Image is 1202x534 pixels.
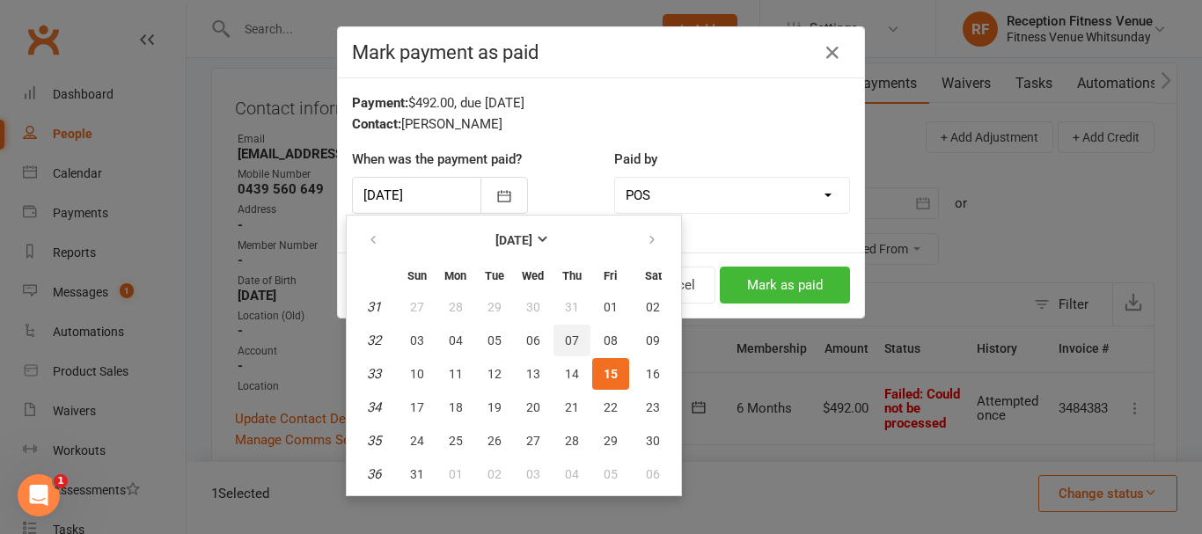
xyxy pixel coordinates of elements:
[437,425,474,457] button: 25
[604,367,618,381] span: 15
[437,325,474,356] button: 04
[515,358,552,390] button: 13
[487,400,502,414] span: 19
[565,400,579,414] span: 21
[18,474,60,516] iframe: Intercom live chat
[449,333,463,347] span: 04
[399,358,436,390] button: 10
[449,400,463,414] span: 18
[399,458,436,490] button: 31
[526,467,540,481] span: 03
[645,269,662,282] small: Saturday
[515,291,552,323] button: 30
[352,95,408,111] strong: Payment:
[526,434,540,448] span: 27
[399,325,436,356] button: 03
[604,467,618,481] span: 05
[631,358,676,390] button: 16
[565,434,579,448] span: 28
[720,267,850,304] button: Mark as paid
[410,333,424,347] span: 03
[565,333,579,347] span: 07
[592,291,629,323] button: 01
[604,269,617,282] small: Friday
[54,474,68,488] span: 1
[367,366,381,382] em: 33
[367,299,381,315] em: 31
[352,149,522,170] label: When was the payment paid?
[367,399,381,415] em: 34
[487,300,502,314] span: 29
[437,291,474,323] button: 28
[410,400,424,414] span: 17
[646,467,660,481] span: 06
[631,425,676,457] button: 30
[562,269,582,282] small: Thursday
[399,391,436,423] button: 17
[592,458,629,490] button: 05
[437,391,474,423] button: 18
[410,434,424,448] span: 24
[352,41,850,63] h4: Mark payment as paid
[367,466,381,482] em: 36
[399,291,436,323] button: 27
[526,300,540,314] span: 30
[592,358,629,390] button: 15
[592,425,629,457] button: 29
[553,425,590,457] button: 28
[352,92,850,113] div: $492.00, due [DATE]
[444,269,466,282] small: Monday
[592,325,629,356] button: 08
[565,300,579,314] span: 31
[407,269,427,282] small: Sunday
[526,333,540,347] span: 06
[565,367,579,381] span: 14
[631,291,676,323] button: 02
[631,458,676,490] button: 06
[476,291,513,323] button: 29
[410,367,424,381] span: 10
[592,391,629,423] button: 22
[604,333,618,347] span: 08
[565,467,579,481] span: 04
[631,325,676,356] button: 09
[476,358,513,390] button: 12
[553,358,590,390] button: 14
[515,425,552,457] button: 27
[526,400,540,414] span: 20
[449,300,463,314] span: 28
[614,149,657,170] label: Paid by
[487,333,502,347] span: 05
[476,391,513,423] button: 19
[476,458,513,490] button: 02
[487,467,502,481] span: 02
[410,300,424,314] span: 27
[449,434,463,448] span: 25
[553,458,590,490] button: 04
[487,367,502,381] span: 12
[553,325,590,356] button: 07
[515,458,552,490] button: 03
[646,434,660,448] span: 30
[646,400,660,414] span: 23
[449,467,463,481] span: 01
[352,113,850,135] div: [PERSON_NAME]
[487,434,502,448] span: 26
[553,291,590,323] button: 31
[515,391,552,423] button: 20
[476,325,513,356] button: 05
[646,367,660,381] span: 16
[410,467,424,481] span: 31
[818,39,847,67] button: Close
[553,391,590,423] button: 21
[522,269,544,282] small: Wednesday
[399,425,436,457] button: 24
[437,458,474,490] button: 01
[449,367,463,381] span: 11
[646,300,660,314] span: 02
[495,233,532,247] strong: [DATE]
[367,433,381,449] em: 35
[485,269,504,282] small: Tuesday
[476,425,513,457] button: 26
[646,333,660,347] span: 09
